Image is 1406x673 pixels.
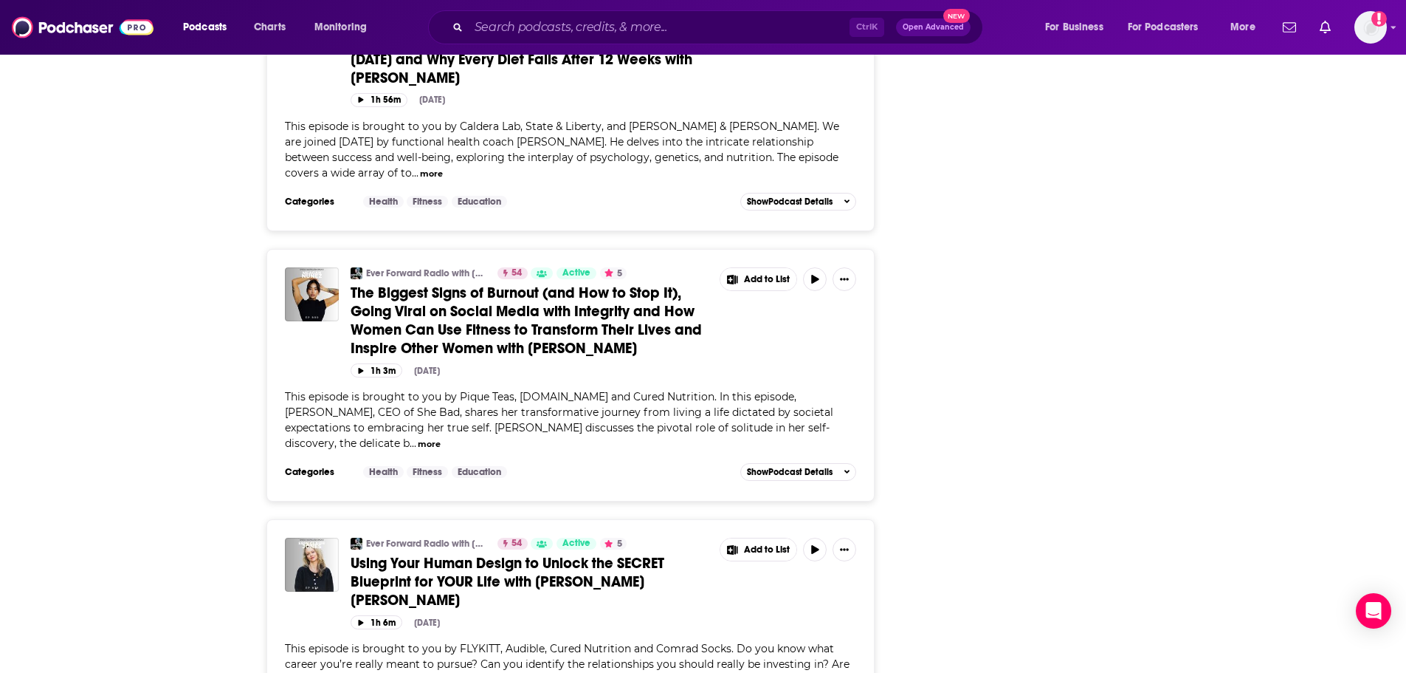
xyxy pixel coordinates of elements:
span: Add to List [744,544,790,556]
button: Show profile menu [1354,11,1387,44]
span: 54 [511,266,522,281]
span: 54 [511,536,522,551]
a: Health [363,466,404,478]
div: [DATE] [414,366,440,376]
a: Education [452,466,507,478]
a: 54 [497,538,528,550]
span: Using Your Human Design to Unlock the SECRET Blueprint for YOUR Life with [PERSON_NAME] [PERSON_N... [351,554,664,609]
button: open menu [1118,16,1220,39]
span: Show Podcast Details [747,467,833,477]
button: 5 [600,267,627,279]
button: more [420,168,443,180]
span: The Biggest Signs of Burnout (and How to Stop It), Going Viral on Social Media with Integrity and... [351,284,702,358]
button: Show More Button [833,538,856,561]
button: open menu [173,16,246,39]
span: Logged in as Ashley_Beenen [1354,11,1387,44]
a: Ever Forward Radio with [PERSON_NAME] [366,267,488,279]
div: Search podcasts, credits, & more... [442,10,997,44]
a: Ever Forward Radio with [PERSON_NAME] [366,538,488,550]
button: ShowPodcast Details [740,463,857,481]
h3: Categories [285,196,351,208]
img: Podchaser - Follow, Share and Rate Podcasts [12,13,154,41]
span: For Business [1045,17,1103,38]
a: The Biggest Signs of Burnout (and How to Stop It), Going Viral on Social Media with Integrity and... [351,284,709,358]
span: Active [562,536,590,551]
a: Active [556,267,596,279]
button: open menu [1220,16,1274,39]
a: Fitness [407,466,448,478]
a: Active [556,538,596,550]
button: 1h 3m [351,363,402,378]
a: Show notifications dropdown [1314,15,1337,40]
img: Ever Forward Radio with Chase Chewning [351,538,362,550]
button: 1h 56m [351,93,407,107]
svg: Add a profile image [1371,11,1387,27]
span: Ctrl K [850,18,884,37]
span: Charts [254,17,286,38]
a: Education [452,196,507,208]
div: [DATE] [419,95,445,105]
div: [DATE] [414,618,440,628]
span: Monitoring [314,17,367,38]
span: Add to List [744,274,790,285]
button: Show More Button [720,268,797,290]
a: Fitness [407,196,448,208]
input: Search podcasts, credits, & more... [469,16,850,39]
a: Using Your Human Design to Unlock the SECRET Blueprint for YOUR Life with [PERSON_NAME] [PERSON_N... [351,554,709,609]
span: Show Podcast Details [747,197,833,207]
button: more [418,438,441,451]
span: Active [562,266,590,281]
a: Charts [244,16,294,39]
a: Show notifications dropdown [1277,15,1302,40]
span: Open Advanced [903,24,964,31]
button: ShowPodcast Details [740,193,857,211]
a: 54 [497,267,528,279]
button: open menu [1035,16,1122,39]
button: 5 [600,538,627,550]
img: User Profile [1354,11,1387,44]
div: Open Intercom Messenger [1356,593,1391,629]
h3: Categories [285,466,351,478]
span: ... [412,166,418,180]
button: Show More Button [833,267,856,291]
span: This episode is brought to you by Caldera Lab, State & Liberty, and [PERSON_NAME] & [PERSON_NAME]... [285,120,839,180]
img: The Biggest Signs of Burnout (and How to Stop It), Going Viral on Social Media with Integrity and... [285,267,339,321]
button: Open AdvancedNew [896,18,971,36]
a: Health [363,196,404,208]
span: This episode is brought to you by Pique Teas, [DOMAIN_NAME] and Cured Nutrition. In this episode,... [285,390,833,450]
span: Podcasts [183,17,227,38]
button: open menu [304,16,386,39]
button: Show More Button [720,539,797,561]
span: ... [410,437,416,450]
button: 1h 6m [351,615,402,629]
img: Using Your Human Design to Unlock the SECRET Blueprint for YOUR Life with Erin Claire Jones [285,538,339,592]
span: New [943,9,970,23]
span: More [1230,17,1255,38]
span: For Podcasters [1128,17,1199,38]
img: Ever Forward Radio with Chase Chewning [351,267,362,279]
